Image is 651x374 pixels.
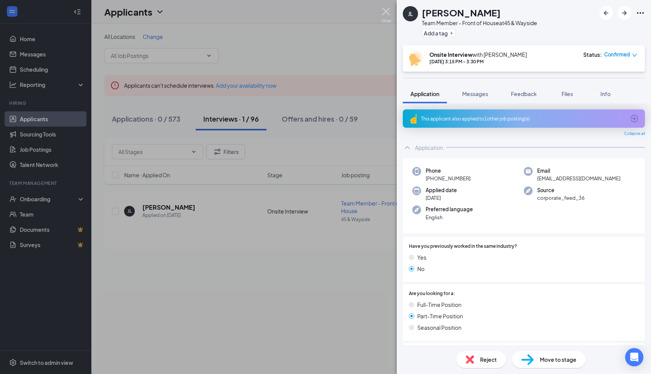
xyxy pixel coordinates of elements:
[540,355,576,364] span: Move to stage
[409,243,517,250] span: Have you previously worked in the same industry?
[410,90,439,97] span: Application
[602,8,611,18] svg: ArrowLeftNew
[408,10,413,18] div: JL
[599,6,613,20] button: ArrowLeftNew
[417,312,463,320] span: Part-Time Position
[426,213,473,221] span: English
[417,265,424,273] span: No
[600,90,611,97] span: Info
[511,90,537,97] span: Feedback
[426,167,471,175] span: Phone
[426,205,473,213] span: Preferred language
[426,175,471,182] span: [PHONE_NUMBER]
[604,51,630,58] span: Confirmed
[630,114,639,123] svg: ArrowCircle
[409,290,455,297] span: Are you looking for a:
[625,348,643,366] div: Open Intercom Messenger
[422,19,537,27] div: Team Member - Front of House at 45 & Wayside
[429,51,472,58] b: Onsite Interview
[537,186,585,194] span: Source
[417,323,461,332] span: Seasonal Position
[462,90,488,97] span: Messages
[426,186,457,194] span: Applied date
[624,131,645,137] span: Collapse all
[480,355,497,364] span: Reject
[415,144,443,151] div: Application
[449,31,454,35] svg: Plus
[417,300,461,309] span: Full-Time Position
[422,6,501,19] h1: [PERSON_NAME]
[620,8,629,18] svg: ArrowRight
[537,194,585,202] span: corporate_feed_36
[636,8,645,18] svg: Ellipses
[562,90,573,97] span: Files
[403,143,412,152] svg: ChevronUp
[422,29,456,37] button: PlusAdd a tag
[426,194,457,202] span: [DATE]
[429,58,527,65] div: [DATE] 3:15 PM - 3:30 PM
[617,6,631,20] button: ArrowRight
[417,253,426,262] span: Yes
[632,53,637,58] span: down
[429,51,527,58] div: with [PERSON_NAME]
[537,175,621,182] span: [EMAIL_ADDRESS][DOMAIN_NAME]
[583,51,602,58] div: Status :
[537,167,621,175] span: Email
[421,116,625,122] div: This applicant also applied to 1 other job posting(s)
